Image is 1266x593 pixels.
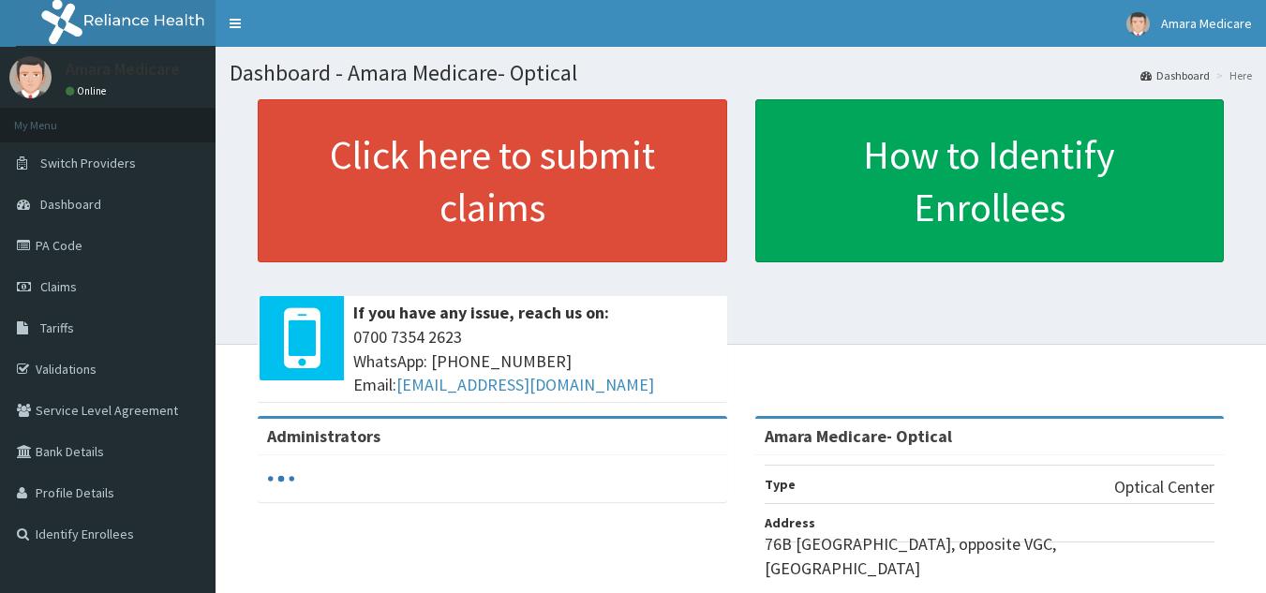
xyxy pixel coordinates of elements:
[1140,67,1210,83] a: Dashboard
[765,425,952,447] strong: Amara Medicare- Optical
[40,196,101,213] span: Dashboard
[1212,67,1252,83] li: Here
[755,99,1225,262] a: How to Identify Enrollees
[1126,12,1150,36] img: User Image
[1114,475,1214,499] p: Optical Center
[396,374,654,395] a: [EMAIL_ADDRESS][DOMAIN_NAME]
[230,61,1252,85] h1: Dashboard - Amara Medicare- Optical
[66,84,111,97] a: Online
[353,302,609,323] b: If you have any issue, reach us on:
[40,319,74,336] span: Tariffs
[765,532,1215,580] p: 76B [GEOGRAPHIC_DATA], opposite VGC, [GEOGRAPHIC_DATA]
[9,56,52,98] img: User Image
[267,425,380,447] b: Administrators
[267,465,295,493] svg: audio-loading
[765,514,815,531] b: Address
[66,61,180,78] p: Amara Medicare
[765,476,796,493] b: Type
[1161,15,1252,32] span: Amara Medicare
[353,325,718,397] span: 0700 7354 2623 WhatsApp: [PHONE_NUMBER] Email:
[258,99,727,262] a: Click here to submit claims
[40,278,77,295] span: Claims
[40,155,136,171] span: Switch Providers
